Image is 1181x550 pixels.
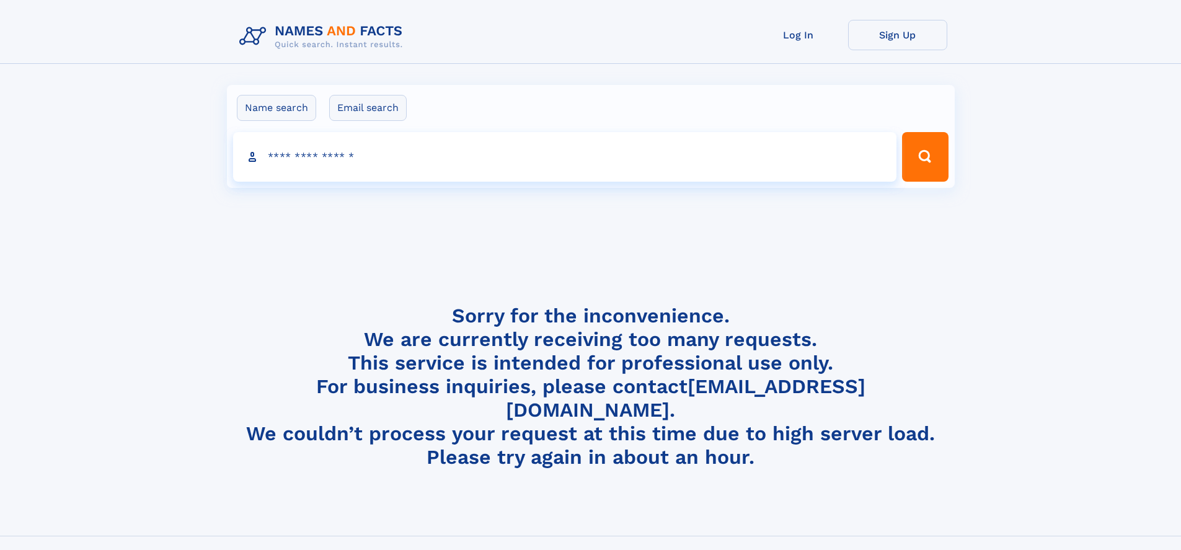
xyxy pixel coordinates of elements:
[848,20,947,50] a: Sign Up
[506,375,865,422] a: [EMAIL_ADDRESS][DOMAIN_NAME]
[234,304,947,469] h4: Sorry for the inconvenience. We are currently receiving too many requests. This service is intend...
[902,132,948,182] button: Search Button
[749,20,848,50] a: Log In
[329,95,407,121] label: Email search
[234,20,413,53] img: Logo Names and Facts
[233,132,897,182] input: search input
[237,95,316,121] label: Name search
